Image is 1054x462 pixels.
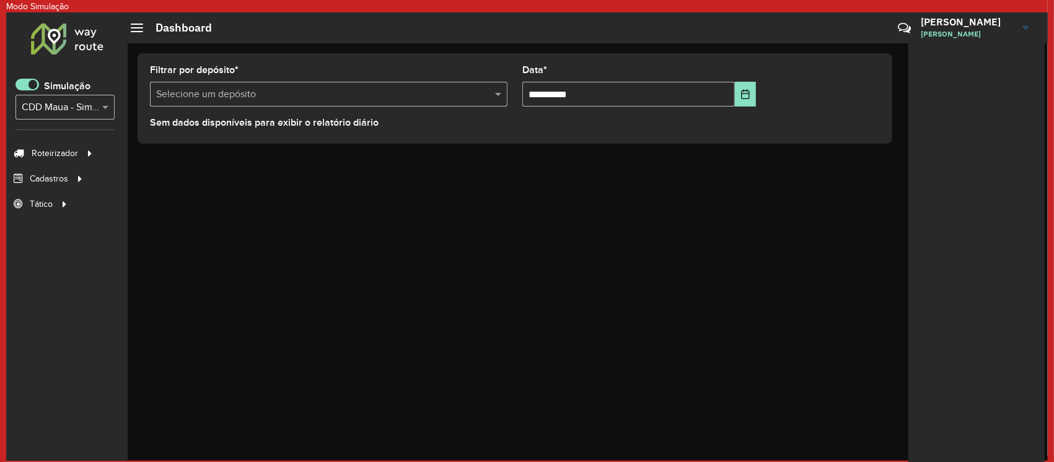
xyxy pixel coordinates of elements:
[891,15,918,41] a: Contato Rápido
[150,115,379,130] label: Sem dados disponíveis para exibir o relatório diário
[6,191,71,216] a: Tático
[6,166,87,191] a: Cadastros
[921,28,1014,40] span: [PERSON_NAME]
[143,21,212,35] h2: Dashboard
[150,63,239,77] label: Filtrar por depósito
[6,141,97,165] a: Roteirizador
[15,95,115,120] ng-select: CDD Maua - Simulação
[30,198,53,211] span: Tático
[921,12,1038,44] a: [PERSON_NAME][PERSON_NAME]
[522,63,547,77] label: Data
[44,79,90,94] label: Simulação
[30,172,68,185] span: Cadastros
[735,82,756,107] button: Choose Date
[32,147,78,160] span: Roteirizador
[921,16,1014,28] h3: [PERSON_NAME]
